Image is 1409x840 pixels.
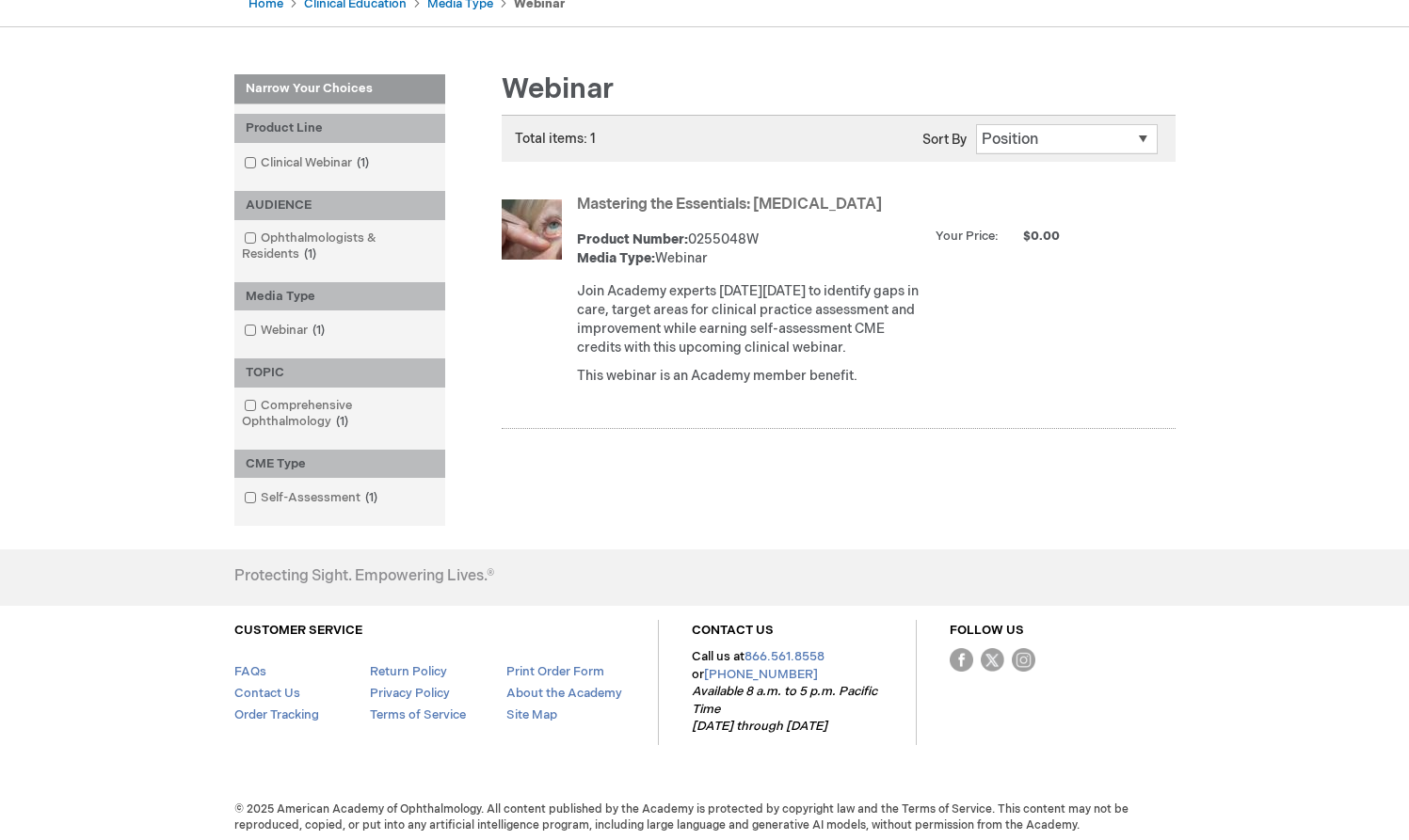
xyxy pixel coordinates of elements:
span: © 2025 American Academy of Ophthalmology. All content published by the Academy is protected by co... [220,801,1190,833]
a: CUSTOMER SERVICE [234,623,362,638]
img: Twitter [981,648,1004,672]
a: Contact Us [234,686,300,701]
h4: Protecting Sight. Empowering Lives.® [234,568,494,585]
a: About the Academy [506,686,622,701]
span: Webinar [502,72,614,106]
a: Terms of Service [370,707,466,722]
a: Webinar1 [239,322,332,340]
a: Mastering the Essentials: [MEDICAL_DATA] [577,196,882,214]
strong: Your Price: [936,229,999,244]
a: FAQs [234,664,266,679]
strong: Product Number: [577,231,688,247]
a: Return Policy [370,664,447,679]
div: TOPIC [234,358,445,388]
a: Comprehensive Ophthalmology1 [239,397,440,431]
img: Facebook [950,648,973,672]
strong: Narrow Your Choices [234,74,445,104]
a: Self-Assessment1 [239,489,385,507]
img: Mastering the Essentials: Oculoplastics [502,199,562,260]
span: 1 [308,323,329,338]
span: Total items: 1 [515,131,596,147]
a: Ophthalmologists & Residents1 [239,230,440,263]
span: $0.00 [1001,229,1063,244]
div: AUDIENCE [234,191,445,220]
div: 0255048W Webinar [577,230,926,268]
strong: Media Type: [577,250,655,266]
p: This webinar is an Academy member benefit. [577,367,926,386]
a: Site Map [506,707,557,722]
a: Privacy Policy [370,686,450,701]
span: 1 [352,155,374,170]
span: 1 [331,414,353,429]
a: [PHONE_NUMBER] [704,667,818,682]
div: CME Type [234,450,445,479]
a: 866.561.8558 [745,649,825,664]
div: Product Line [234,114,445,143]
a: Order Tracking [234,707,319,722]
em: Available 8 a.m. to 5 p.m. Pacific Time [DATE] through [DATE] [692,684,877,734]
a: Print Order Form [506,664,604,679]
img: instagram [1012,648,1035,672]
span: 1 [299,246,321,262]
span: 1 [360,490,382,505]
div: Media Type [234,282,445,311]
p: Call us at or [692,648,883,736]
a: CONTACT US [692,623,774,638]
p: Join Academy experts [DATE][DATE] to identify gaps in care, target areas for clinical practice as... [577,282,926,357]
a: FOLLOW US [950,623,1024,638]
a: Clinical Webinar1 [239,154,376,172]
label: Sort By [922,132,967,148]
